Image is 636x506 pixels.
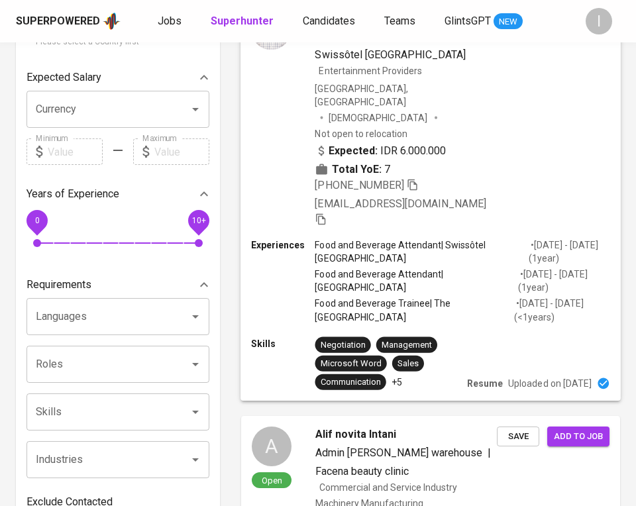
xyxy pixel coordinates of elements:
span: Swissôtel [GEOGRAPHIC_DATA] [315,48,466,61]
p: Requirements [26,277,91,293]
span: NEW [494,15,523,28]
span: Candidates [303,15,355,27]
button: Open [186,450,205,469]
a: Superhunter [211,13,276,30]
span: Alif novita Intani [315,427,396,442]
div: Management [382,338,432,351]
button: Save [497,427,539,447]
p: Food and Beverage Trainee | The [GEOGRAPHIC_DATA] [315,297,513,323]
p: Resume [467,376,503,389]
button: Open [186,100,205,119]
button: Open [186,403,205,421]
p: Food and Beverage Attendant | Swissôtel [GEOGRAPHIC_DATA] [315,238,529,265]
p: • [DATE] - [DATE] ( 1 year ) [529,238,610,265]
div: Years of Experience [26,181,209,207]
span: Facena beauty clinic [315,465,409,478]
span: | [458,28,461,44]
div: I [586,8,612,34]
span: 10+ [191,216,205,225]
p: Years of Experience [26,186,119,202]
span: 7 [384,161,390,177]
p: • [DATE] - [DATE] ( <1 years ) [514,297,610,323]
div: Expected Salary [26,64,209,91]
div: Microsoft Word [321,357,382,370]
span: GlintsGPT [445,15,491,27]
b: Superhunter [211,15,274,27]
a: Jobs [158,13,184,30]
a: Teams [384,13,418,30]
div: [GEOGRAPHIC_DATA], [GEOGRAPHIC_DATA] [315,81,497,108]
p: Food and Beverage Attendant | [GEOGRAPHIC_DATA] [315,268,517,294]
button: Add to job [547,427,609,447]
span: Entertainment Providers [319,66,421,76]
span: [DEMOGRAPHIC_DATA] [329,111,429,124]
button: Open [186,307,205,326]
span: Admin [PERSON_NAME] warehouse [315,446,482,459]
div: Superpowered [16,14,100,29]
p: Skills [251,336,315,350]
img: 0e78bdcebe21d1f7c9bd6531122b75f0.jpeg [251,10,291,50]
div: A [252,427,291,466]
div: IDR 6.000.000 [315,142,446,158]
input: Value [154,138,209,165]
div: Negotiation [321,338,366,351]
span: Add to job [554,429,603,444]
span: Teams [384,15,415,27]
span: 0 [34,216,39,225]
p: Experiences [251,238,315,252]
span: Open [256,475,288,486]
p: +5 [392,375,402,388]
b: Total YoE: [332,161,382,177]
span: [PHONE_NUMBER] [315,178,403,191]
div: Communication [321,376,381,388]
a: Candidates [303,13,358,30]
a: GlintsGPT NEW [445,13,523,30]
p: Not open to relocation [315,126,407,140]
div: Sales [397,357,419,370]
input: Value [48,138,103,165]
p: • [DATE] - [DATE] ( 1 year ) [518,268,610,294]
p: Expected Salary [26,70,101,85]
b: Expected: [329,142,378,158]
span: Save [503,429,533,444]
span: [EMAIL_ADDRESS][DOMAIN_NAME] [315,197,486,210]
p: Uploaded on [DATE] [508,376,591,389]
img: app logo [103,11,121,31]
button: Open [186,355,205,374]
div: Requirements [26,272,209,298]
span: Jobs [158,15,182,27]
span: | [488,445,491,461]
a: Superpoweredapp logo [16,11,121,31]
